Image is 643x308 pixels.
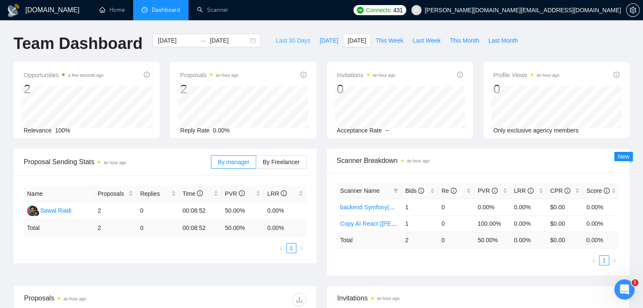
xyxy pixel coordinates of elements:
td: Total [337,232,402,248]
button: setting [626,3,640,17]
span: This Week [375,36,403,45]
button: Last Week [408,34,445,47]
li: Next Page [609,255,619,265]
li: Previous Page [276,243,286,253]
time: an hour ago [104,160,126,165]
span: Invitations [337,70,395,80]
span: right [299,246,304,251]
span: Last Month [488,36,517,45]
span: Reply Rate [180,127,209,134]
td: 0 [137,202,179,220]
span: info-circle [144,72,150,78]
span: user [413,7,419,13]
td: $0.00 [547,199,583,215]
td: 0.00% [511,199,547,215]
span: [DATE] [320,36,338,45]
td: 0.00% [264,202,306,220]
span: Dashboard [152,6,180,14]
span: dashboard [142,7,148,13]
span: info-circle [281,190,287,196]
button: Last Month [484,34,522,47]
span: right [612,258,617,263]
th: Proposals [94,186,137,202]
span: This Month [450,36,479,45]
span: filter [393,188,398,193]
button: [DATE] [343,34,371,47]
span: info-circle [528,188,534,194]
th: Replies [137,186,179,202]
time: a few seconds ago [68,73,103,78]
td: 0 [438,232,474,248]
span: Proposal Sending Stats [24,157,211,167]
span: info-circle [418,188,424,194]
span: 100% [55,127,70,134]
div: Sawal Riadi [40,206,71,215]
span: 0.00% [213,127,230,134]
input: Start date [158,36,196,45]
span: swap-right [200,37,206,44]
span: info-circle [451,188,457,194]
td: 50.00 % [222,220,264,236]
a: SRSawal Riadi [27,207,71,213]
h1: Team Dashboard [14,34,142,54]
span: Last Week [413,36,441,45]
td: 2 [94,202,137,220]
time: an hour ago [536,73,559,78]
button: This Month [445,34,484,47]
span: CPR [550,187,570,194]
td: 0.00% [474,199,511,215]
span: Only exclusive agency members [493,127,579,134]
a: searchScanner [197,6,228,14]
div: Proposals [24,293,165,306]
td: Total [24,220,94,236]
td: $0.00 [547,215,583,232]
span: By Freelancer [263,159,299,165]
td: 0 [438,199,474,215]
a: 1 [599,256,609,265]
span: Acceptance Rate [337,127,382,134]
td: 50.00 % [474,232,511,248]
span: download [293,296,306,303]
span: info-circle [239,190,245,196]
td: 00:08:52 [179,220,222,236]
span: Scanner Breakdown [337,155,620,166]
button: This Week [371,34,408,47]
span: Connects: [366,5,391,15]
span: LRR [514,187,534,194]
a: 1 [287,243,296,253]
span: PVR [478,187,498,194]
td: $ 0.00 [547,232,583,248]
span: Bids [405,187,424,194]
img: SR [27,205,38,216]
td: 1 [402,199,438,215]
td: 0.00 % [511,232,547,248]
td: 0.00% [583,215,619,232]
span: info-circle [457,72,463,78]
span: left [279,246,284,251]
div: 0 [337,81,395,97]
span: Relevance [24,127,52,134]
span: Time [183,190,203,197]
td: 0 [137,220,179,236]
td: 50.00% [222,202,264,220]
input: End date [210,36,248,45]
span: filter [391,184,400,197]
span: info-circle [613,72,619,78]
time: an hour ago [407,159,430,163]
a: homeHome [99,6,125,14]
span: to [200,37,206,44]
span: Proposals [180,70,238,80]
td: 0.00 % [583,232,619,248]
img: gigradar-bm.png [33,210,39,216]
span: info-circle [301,72,306,78]
td: 00:08:52 [179,202,222,220]
span: Replies [140,189,169,198]
button: right [296,243,306,253]
img: upwork-logo.png [357,7,364,14]
button: [DATE] [315,34,343,47]
div: 0 [493,81,559,97]
span: By manager [218,159,249,165]
span: [DATE] [347,36,366,45]
button: download [293,293,306,306]
button: Last 30 Days [271,34,315,47]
